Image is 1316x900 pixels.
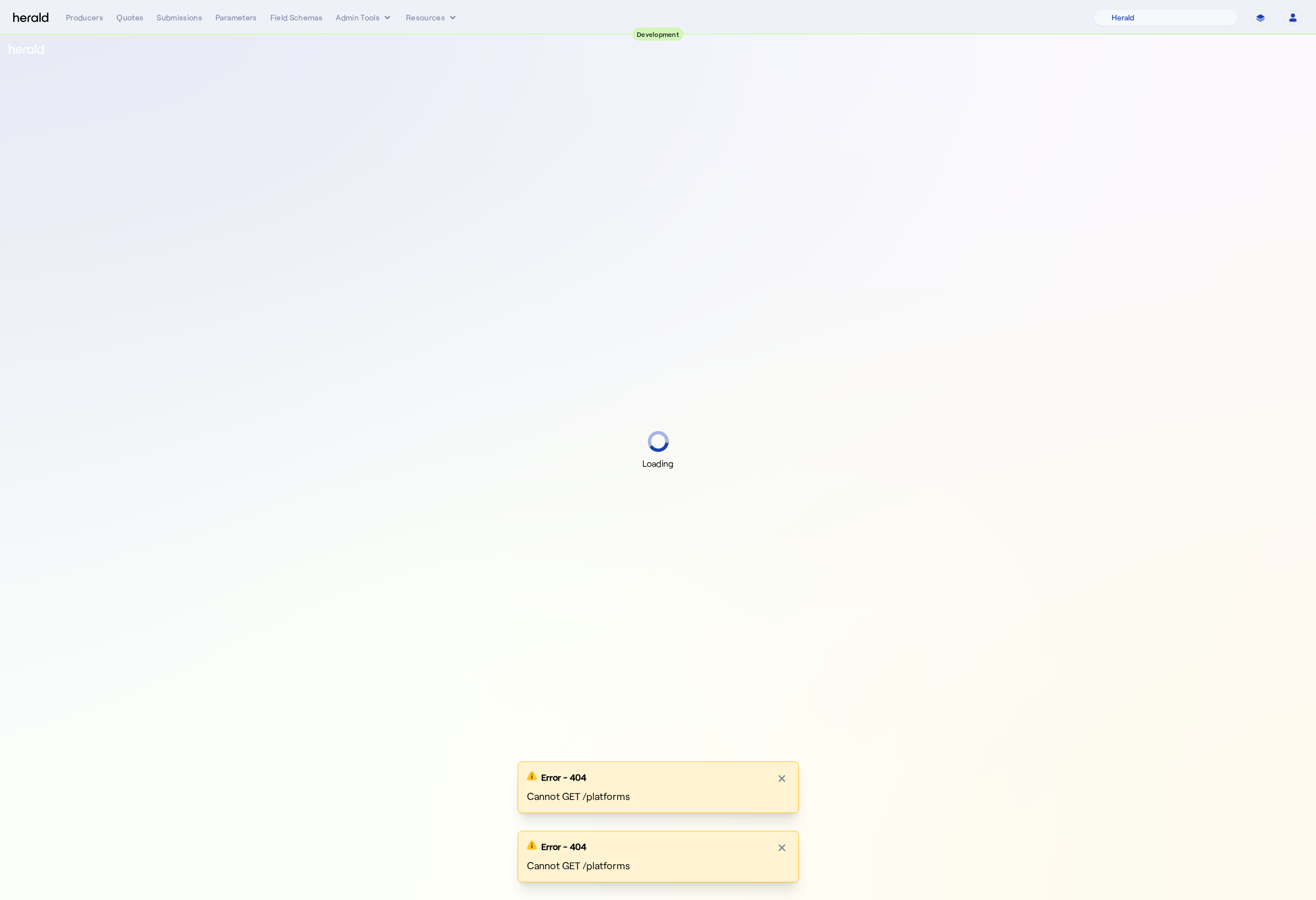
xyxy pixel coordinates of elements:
[527,788,790,804] p: Cannot GET /platforms
[541,840,586,853] p: Error - 404
[336,12,393,23] button: internal dropdown menu
[116,12,143,23] div: Quotes
[270,12,323,23] div: Field Schemas
[13,13,48,23] img: Herald Logo
[215,12,257,23] div: Parameters
[541,771,586,784] p: Error - 404
[66,12,103,23] div: Producers
[632,27,684,41] div: Development
[406,12,458,23] button: Resources dropdown menu
[157,12,202,23] div: Submissions
[527,858,790,873] p: Cannot GET /platforms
